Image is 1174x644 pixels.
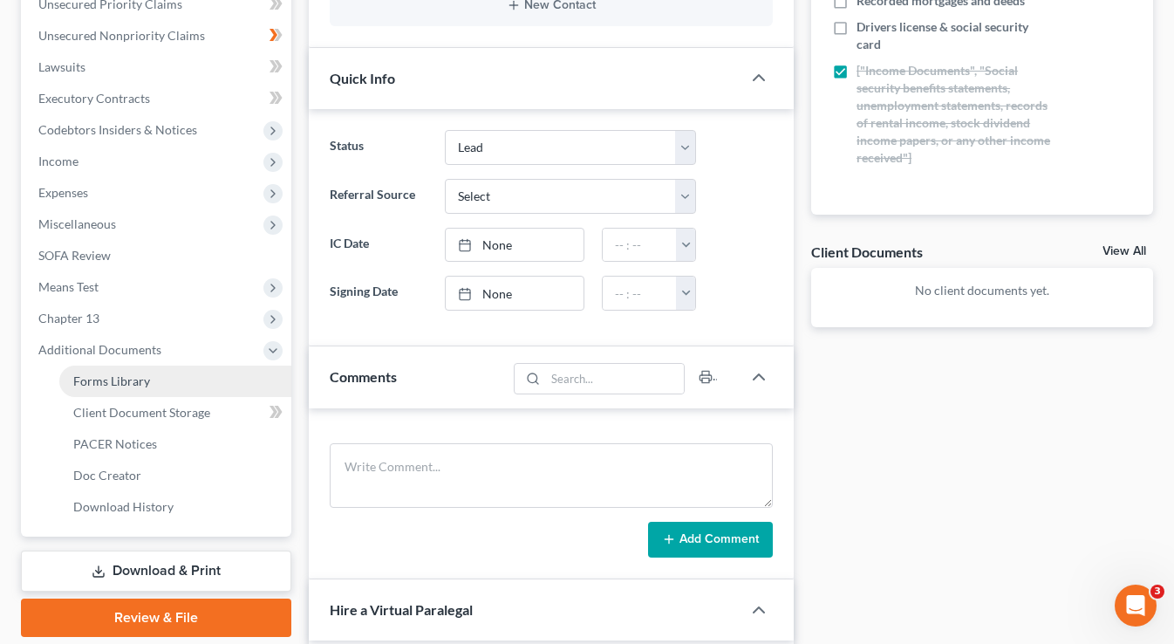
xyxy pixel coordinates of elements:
[38,28,205,43] span: Unsecured Nonpriority Claims
[330,368,397,385] span: Comments
[21,599,291,637] a: Review & File
[648,522,773,558] button: Add Comment
[59,428,291,460] a: PACER Notices
[321,179,436,214] label: Referral Source
[811,243,923,261] div: Client Documents
[73,405,210,420] span: Client Document Storage
[73,468,141,483] span: Doc Creator
[321,276,436,311] label: Signing Date
[24,240,291,271] a: SOFA Review
[59,366,291,397] a: Forms Library
[73,373,150,388] span: Forms Library
[1102,245,1146,257] a: View All
[59,491,291,523] a: Download History
[59,397,291,428] a: Client Document Storage
[38,185,88,200] span: Expenses
[857,18,1053,53] span: Drivers license & social security card
[73,499,174,514] span: Download History
[330,70,395,86] span: Quick Info
[38,154,78,168] span: Income
[38,59,85,74] span: Lawsuits
[38,216,116,231] span: Miscellaneous
[546,364,685,394] input: Search...
[73,436,157,451] span: PACER Notices
[857,62,1053,167] span: ["Income Documents", "Social security benefits statements, unemployment statements, records of re...
[38,311,99,325] span: Chapter 13
[38,248,111,263] span: SOFA Review
[38,279,99,294] span: Means Test
[321,130,436,165] label: Status
[21,551,291,592] a: Download & Print
[825,282,1139,299] p: No client documents yet.
[1150,585,1164,599] span: 3
[38,122,197,137] span: Codebtors Insiders & Notices
[603,229,678,262] input: -- : --
[38,91,150,106] span: Executory Contracts
[1115,585,1157,627] iframe: Intercom live chat
[38,342,161,357] span: Additional Documents
[24,20,291,51] a: Unsecured Nonpriority Claims
[603,277,678,310] input: -- : --
[321,228,436,263] label: IC Date
[446,277,584,310] a: None
[330,601,473,618] span: Hire a Virtual Paralegal
[24,51,291,83] a: Lawsuits
[446,229,584,262] a: None
[59,460,291,491] a: Doc Creator
[24,83,291,114] a: Executory Contracts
